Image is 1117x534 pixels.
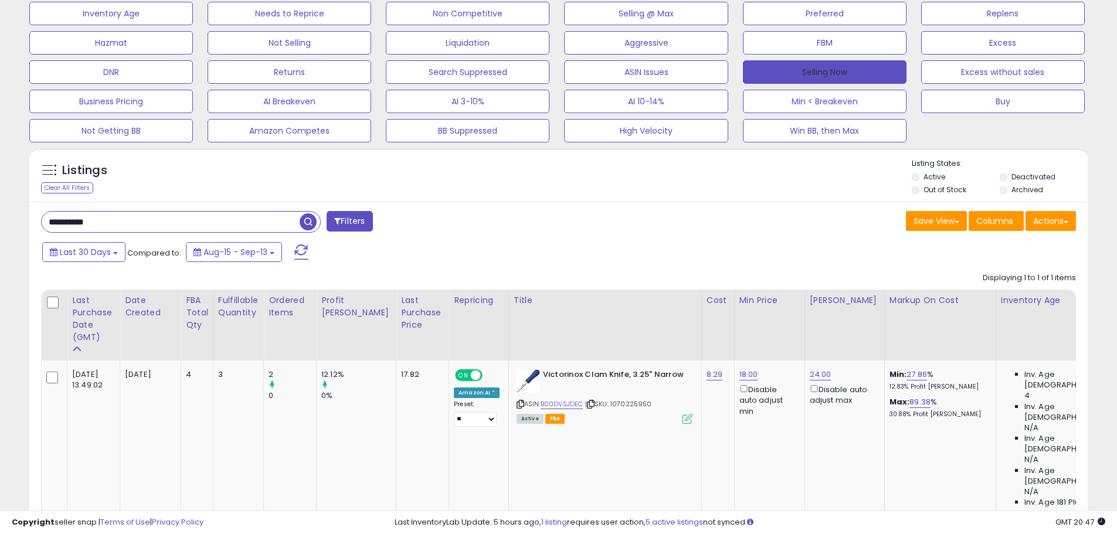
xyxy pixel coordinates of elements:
th: The percentage added to the cost of goods (COGS) that forms the calculator for Min & Max prices. [884,290,996,360]
div: [DATE] [125,369,172,380]
button: Columns [969,211,1024,231]
div: ASIN: [517,369,692,423]
div: 0 [269,390,316,401]
button: Returns [208,60,371,84]
p: Listing States: [912,158,1088,169]
a: 5 active listings [646,516,703,528]
div: [PERSON_NAME] [810,294,880,307]
div: Markup on Cost [889,294,991,307]
div: Cost [707,294,729,307]
div: Preset: [454,400,500,427]
span: N/A [1024,454,1038,465]
div: 12.12% [321,369,396,380]
a: 8.29 [707,369,723,380]
button: FBM [743,31,906,55]
span: 2025-10-14 20:47 GMT [1055,516,1105,528]
div: 3 [218,369,254,380]
button: AI 10-14% [564,90,728,113]
a: 18.00 [739,369,758,380]
button: Not Selling [208,31,371,55]
button: Save View [906,211,967,231]
button: Needs to Reprice [208,2,371,25]
span: Last 30 Days [60,246,111,258]
div: 4 [186,369,204,380]
div: Title [514,294,697,307]
button: Aggressive [564,31,728,55]
button: Non Competitive [386,2,549,25]
div: Repricing [454,294,504,307]
button: AI 3-10% [386,90,549,113]
button: Excess without sales [921,60,1085,84]
button: Win BB, then Max [743,119,906,142]
button: Business Pricing [29,90,193,113]
span: Compared to: [127,247,181,259]
div: seller snap | | [12,517,203,528]
span: | SKU: 1070225950 [585,399,652,409]
div: Min Price [739,294,800,307]
button: ASIN Issues [564,60,728,84]
span: OFF [481,370,500,380]
p: 30.88% Profit [PERSON_NAME] [889,410,987,419]
div: Date Created [125,294,176,319]
span: Columns [976,215,1013,227]
div: Displaying 1 to 1 of 1 items [983,273,1076,284]
div: 17.82 [401,369,440,380]
button: Not Getting BB [29,119,193,142]
button: Excess [921,31,1085,55]
a: B00DVSJDEC [541,399,583,409]
div: Ordered Items [269,294,311,319]
span: 4 [1024,390,1030,401]
span: ON [456,370,471,380]
button: Buy [921,90,1085,113]
a: 27.86 [906,369,927,380]
button: Replens [921,2,1085,25]
button: Filters [327,211,372,232]
h5: Listings [62,162,107,179]
label: Archived [1011,185,1043,195]
button: Liquidation [386,31,549,55]
div: Amazon AI * [454,387,500,398]
button: AI Breakeven [208,90,371,113]
button: Selling @ Max [564,2,728,25]
button: High Velocity [564,119,728,142]
span: All listings currently available for purchase on Amazon [517,414,544,424]
span: N/A [1024,423,1038,433]
label: Deactivated [1011,172,1055,182]
span: N/A [1024,487,1038,497]
button: Hazmat [29,31,193,55]
span: Aug-15 - Sep-13 [203,246,267,258]
b: Min: [889,369,907,380]
div: Last Purchase Date (GMT) [72,294,115,343]
button: Amazon Competes [208,119,371,142]
div: Disable auto adjust max [810,383,875,406]
a: 1 listing [541,516,567,528]
button: Min < Breakeven [743,90,906,113]
button: Search Suppressed [386,60,549,84]
div: Disable auto adjust min [739,383,796,417]
div: 0% [321,390,396,401]
b: Max: [889,396,910,407]
div: % [889,369,987,391]
button: Preferred [743,2,906,25]
div: Profit [PERSON_NAME] [321,294,391,319]
a: 89.38 [909,396,931,408]
label: Out of Stock [924,185,966,195]
span: Inv. Age 181 Plus: [1024,497,1086,508]
button: Aug-15 - Sep-13 [186,242,282,262]
div: Fulfillable Quantity [218,294,259,319]
div: FBA Total Qty [186,294,208,331]
div: % [889,397,987,419]
a: 24.00 [810,369,831,380]
button: Selling Now [743,60,906,84]
div: [DATE] 13:49:02 [72,369,111,390]
div: Clear All Filters [41,182,93,193]
img: 41wLH5lgjYL._SL40_.jpg [517,369,540,393]
p: 12.83% Profit [PERSON_NAME] [889,383,987,391]
div: Last InventoryLab Update: 5 hours ago, requires user action, not synced. [395,517,1105,528]
a: Terms of Use [100,516,150,528]
b: Victorinox Clam Knife, 3.25" Narrow [543,369,685,383]
div: Last Purchase Price [401,294,444,331]
button: Inventory Age [29,2,193,25]
div: 2 [269,369,316,380]
button: Last 30 Days [42,242,125,262]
